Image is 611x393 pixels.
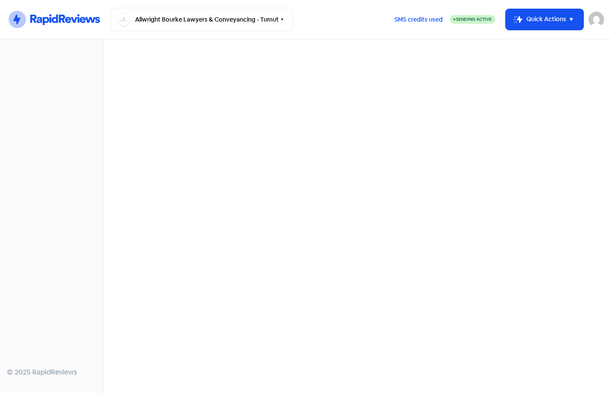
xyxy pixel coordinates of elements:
div: © 2025 RapidReviews [7,367,96,377]
a: SMS credits used [387,14,450,23]
img: User [589,12,604,27]
span: Sending Active [456,16,492,22]
button: Quick Actions [506,9,583,30]
button: Allwright Bourke Lawyers & Conveyancing - Tumut [110,8,293,31]
a: Sending Active [450,14,495,25]
span: SMS credits used [394,15,443,24]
